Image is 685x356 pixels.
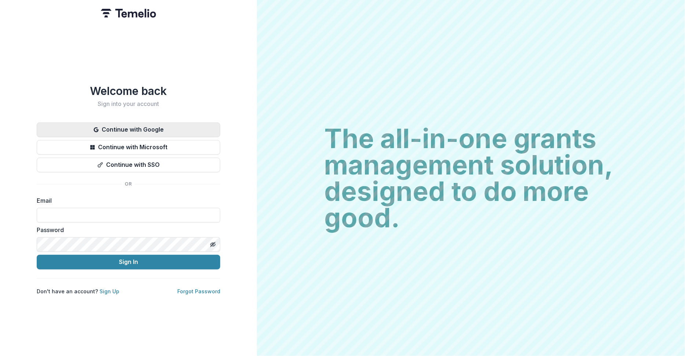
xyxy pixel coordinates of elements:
label: Password [37,225,216,234]
img: Temelio [101,9,156,18]
button: Sign In [37,255,220,269]
h2: Sign into your account [37,100,220,107]
p: Don't have an account? [37,287,119,295]
a: Sign Up [99,288,119,294]
a: Forgot Password [177,288,220,294]
button: Continue with Microsoft [37,140,220,155]
button: Continue with SSO [37,158,220,172]
button: Toggle password visibility [207,239,219,250]
h1: Welcome back [37,84,220,98]
label: Email [37,196,216,205]
button: Continue with Google [37,122,220,137]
